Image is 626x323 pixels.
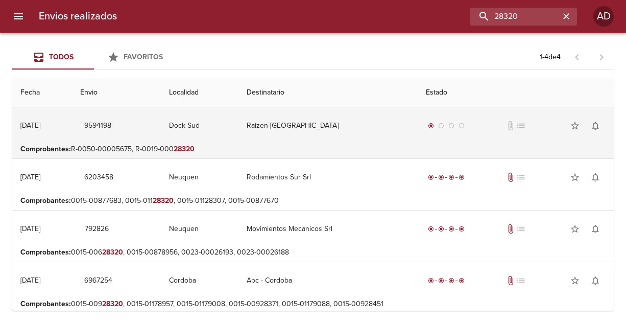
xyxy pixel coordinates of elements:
[20,121,40,130] div: [DATE]
[428,226,434,232] span: radio_button_checked
[505,121,516,131] span: No tiene documentos adjuntos
[84,274,112,287] span: 6967254
[20,196,71,205] b: Comprobantes :
[459,174,465,180] span: radio_button_checked
[516,172,526,182] span: No tiene pedido asociado
[161,211,238,247] td: Neuquen
[102,299,123,308] em: 28320
[153,196,174,205] em: 28320
[426,275,467,286] div: Entregado
[593,6,614,27] div: Abrir información de usuario
[585,219,606,239] button: Activar notificaciones
[570,224,580,234] span: star_border
[570,275,580,286] span: star_border
[590,172,600,182] span: notifications_none
[448,278,454,284] span: radio_button_checked
[72,78,161,107] th: Envio
[565,167,585,188] button: Agregar a favoritos
[505,172,516,182] span: Tiene documentos adjuntos
[238,159,418,196] td: Rodamientos Sur Srl
[20,196,606,206] p: 0015-00877683, 0015-011 , 0015-01128307, 0015-00877670
[428,174,434,180] span: radio_button_checked
[505,224,516,234] span: Tiene documentos adjuntos
[590,224,600,234] span: notifications_none
[84,171,113,184] span: 6203458
[565,219,585,239] button: Agregar a favoritos
[12,45,176,70] div: Tabs Envios
[516,121,526,131] span: No tiene pedido asociado
[448,226,454,232] span: radio_button_checked
[20,224,40,233] div: [DATE]
[448,174,454,180] span: radio_button_checked
[12,78,72,107] th: Fecha
[428,123,434,129] span: radio_button_checked
[20,276,40,285] div: [DATE]
[20,248,71,257] b: Comprobantes :
[565,52,589,62] span: Pagina anterior
[426,121,467,131] div: Generado
[590,275,600,286] span: notifications_none
[20,299,71,308] b: Comprobantes :
[428,278,434,284] span: radio_button_checked
[565,116,585,136] button: Agregar a favoritos
[49,53,74,61] span: Todos
[418,78,614,107] th: Estado
[6,4,31,29] button: menu
[590,121,600,131] span: notifications_none
[238,262,418,299] td: Abc - Cordoba
[459,226,465,232] span: radio_button_checked
[238,211,418,247] td: Movimientos Mecanicos Srl
[470,8,560,26] input: buscar
[20,145,71,153] b: Comprobantes :
[438,174,444,180] span: radio_button_checked
[459,123,465,129] span: radio_button_unchecked
[565,270,585,291] button: Agregar a favoritos
[124,53,163,61] span: Favoritos
[161,107,238,144] td: Dock Sud
[570,121,580,131] span: star_border
[12,78,614,314] table: Tabla de envíos del cliente
[20,247,606,258] p: 0015-006 , 0015-00878956, 0023-00026193, 0023-00026188
[438,278,444,284] span: radio_button_checked
[84,223,109,236] span: 792826
[516,224,526,234] span: No tiene pedido asociado
[80,271,116,290] button: 6967254
[39,8,117,25] h6: Envios realizados
[505,275,516,286] span: Tiene documentos adjuntos
[585,167,606,188] button: Activar notificaciones
[161,262,238,299] td: Cordoba
[459,278,465,284] span: radio_button_checked
[585,116,606,136] button: Activar notificaciones
[448,123,454,129] span: radio_button_unchecked
[102,248,123,257] em: 28320
[585,270,606,291] button: Activar notificaciones
[161,78,238,107] th: Localidad
[238,107,418,144] td: Raizen [GEOGRAPHIC_DATA]
[161,159,238,196] td: Neuquen
[589,45,614,70] span: Pagina siguiente
[570,172,580,182] span: star_border
[516,275,526,286] span: No tiene pedido asociado
[84,120,111,132] span: 9594198
[20,299,606,309] p: 0015-009 , 0015-01178957, 0015-01179008, 0015-00928371, 0015-01179088, 0015-00928451
[540,52,561,62] p: 1 - 4 de 4
[80,220,113,239] button: 792826
[426,224,467,234] div: Entregado
[438,123,444,129] span: radio_button_unchecked
[426,172,467,182] div: Entregado
[80,168,117,187] button: 6203458
[593,6,614,27] div: AD
[20,144,606,154] p: R-0050-00005675, R-0019-000
[438,226,444,232] span: radio_button_checked
[20,173,40,181] div: [DATE]
[174,145,195,153] em: 28320
[80,117,115,135] button: 9594198
[238,78,418,107] th: Destinatario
